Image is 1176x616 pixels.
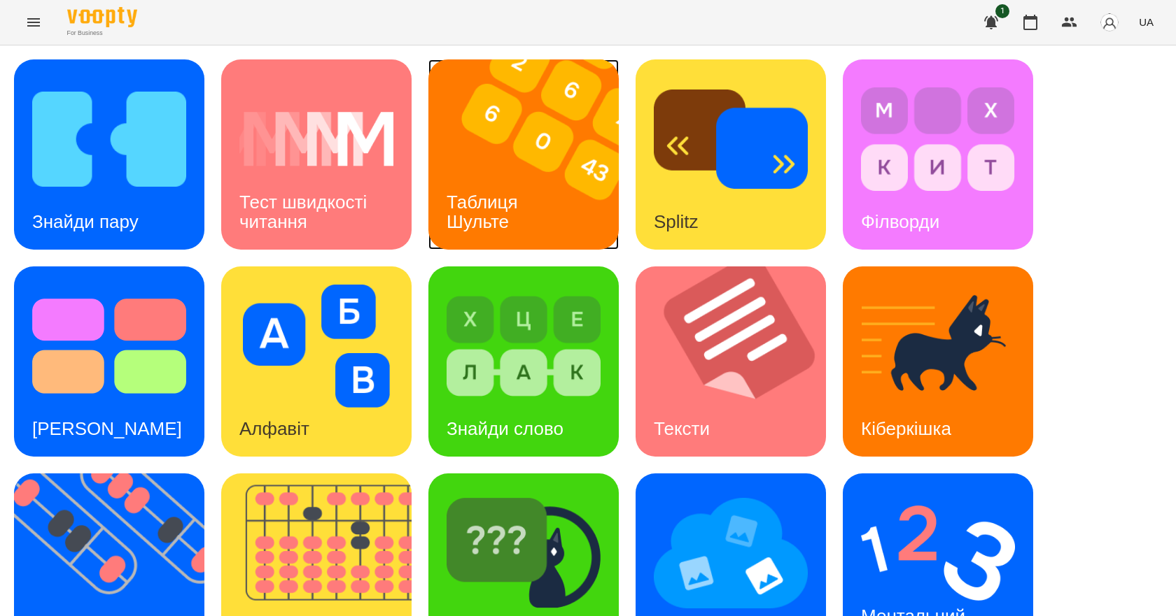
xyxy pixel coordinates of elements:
h3: Тест швидкості читання [239,192,372,231]
img: Voopty Logo [67,7,137,27]
a: ТекстиТексти [636,266,826,457]
a: Знайди паруЗнайди пару [14,59,204,250]
h3: Кіберкішка [861,418,951,439]
a: Тест Струпа[PERSON_NAME] [14,266,204,457]
img: Знайди слово [447,285,601,408]
img: Знайди пару [32,78,186,201]
img: Мнемотехніка [654,492,808,615]
span: 1 [995,4,1009,18]
h3: Знайди пару [32,211,139,232]
h3: Алфавіт [239,418,309,439]
img: Алфавіт [239,285,393,408]
img: Тест Струпа [32,285,186,408]
a: SplitzSplitz [636,59,826,250]
img: Таблиця Шульте [428,59,636,250]
img: Філворди [861,78,1015,201]
img: Кіберкішка [861,285,1015,408]
h3: [PERSON_NAME] [32,418,182,439]
span: For Business [67,29,137,38]
span: UA [1139,15,1154,29]
img: Тест швидкості читання [239,78,393,201]
h3: Тексти [654,418,710,439]
h3: Філворди [861,211,939,232]
h3: Splitz [654,211,699,232]
h3: Знайди слово [447,418,563,439]
img: Тексти [636,266,843,457]
img: Ментальний рахунок [861,492,1015,615]
a: АлфавітАлфавіт [221,266,412,457]
a: КіберкішкаКіберкішка [843,266,1033,457]
h3: Таблиця Шульте [447,192,523,231]
a: Знайди словоЗнайди слово [428,266,619,457]
a: Таблиця ШультеТаблиця Шульте [428,59,619,250]
a: Тест швидкості читанняТест швидкості читання [221,59,412,250]
img: Splitz [654,78,808,201]
img: Знайди Кіберкішку [447,492,601,615]
button: UA [1133,9,1159,35]
button: Menu [17,6,50,39]
img: avatar_s.png [1100,13,1119,32]
a: ФілвордиФілворди [843,59,1033,250]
